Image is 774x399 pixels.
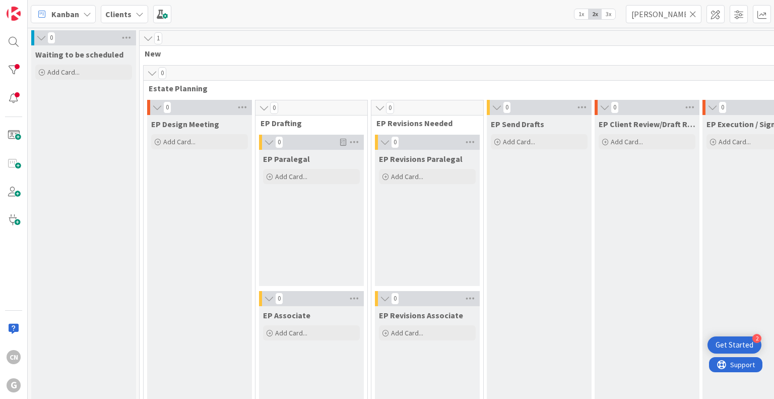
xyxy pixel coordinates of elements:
img: Visit kanbanzone.com [7,7,21,21]
div: G [7,378,21,392]
span: EP Design Meeting [151,119,219,129]
span: Add Card... [163,137,196,146]
span: Add Card... [275,172,307,181]
span: 3x [602,9,615,19]
span: 0 [275,293,283,305]
span: 2x [588,9,602,19]
span: EP Drafting [261,118,355,128]
span: Add Card... [275,328,307,337]
div: Get Started [716,340,753,350]
span: 0 [386,102,394,114]
span: 0 [391,136,399,148]
span: EP Send Drafts [491,119,544,129]
span: EP Paralegal [263,154,310,164]
input: Quick Filter... [626,5,701,23]
span: Add Card... [503,137,535,146]
span: 1 [154,32,162,44]
span: Add Card... [611,137,643,146]
span: 0 [611,101,619,113]
span: Add Card... [391,172,423,181]
span: EP Revisions Paralegal [379,154,463,164]
span: 0 [719,101,727,113]
div: 2 [752,334,761,343]
span: 1x [574,9,588,19]
span: EP Revisions Needed [376,118,471,128]
span: 0 [270,102,278,114]
div: CN [7,350,21,364]
span: Waiting to be scheduled [35,49,123,60]
b: Clients [105,9,132,19]
span: EP Revisions Associate [379,310,463,320]
span: 0 [503,101,511,113]
span: EP Associate [263,310,310,320]
span: Add Card... [719,137,751,146]
span: 0 [391,293,399,305]
div: Open Get Started checklist, remaining modules: 2 [707,336,761,354]
span: Support [21,2,46,14]
span: 0 [158,67,166,79]
span: EP Client Review/Draft Review Meeting [599,119,695,129]
span: Add Card... [47,68,80,77]
span: Add Card... [391,328,423,337]
span: 0 [163,101,171,113]
span: 0 [47,32,55,44]
span: 0 [275,136,283,148]
span: Kanban [51,8,79,20]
